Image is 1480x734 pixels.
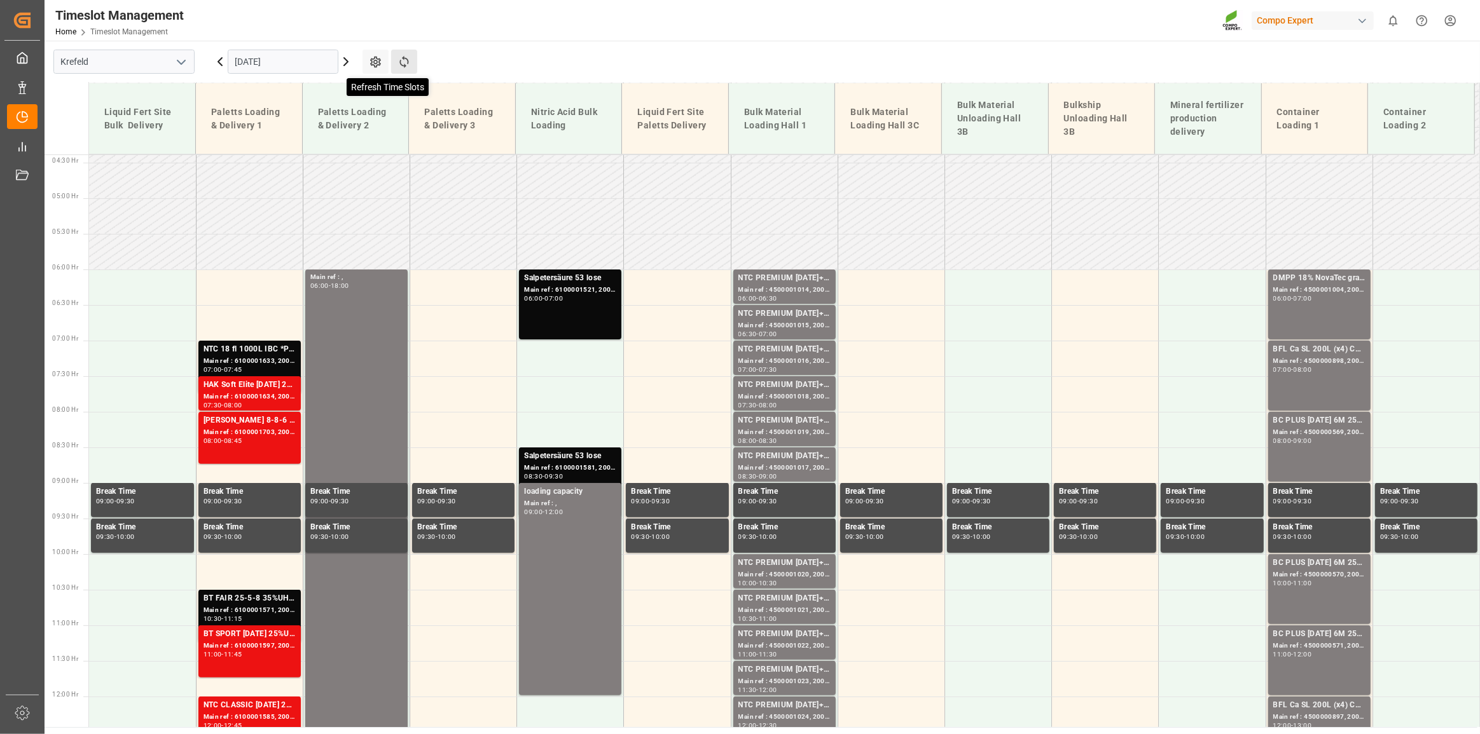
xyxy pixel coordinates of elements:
div: 06:00 [310,283,329,289]
div: Main ref : 4500000570, 2000000524 [1273,569,1366,580]
div: 09:00 [631,498,649,504]
span: 04:30 Hr [52,157,78,164]
a: Home [55,27,76,36]
span: 08:00 Hr [52,406,78,413]
div: Timeslot Management [55,6,184,25]
div: 07:00 [1294,296,1312,301]
div: 10:00 [116,534,135,540]
div: - [756,402,758,408]
div: 09:30 [845,534,864,540]
div: - [329,283,331,289]
div: 11:00 [204,651,222,657]
div: Bulk Material Unloading Hall 3B [952,93,1038,144]
div: 10:00 [738,580,757,586]
div: Break Time [1273,486,1366,498]
div: Break Time [1166,521,1258,534]
div: Main ref : 4500001021, 2000001045 [738,605,831,616]
div: - [756,723,758,728]
span: 12:00 Hr [52,691,78,698]
div: 10:00 [224,534,242,540]
div: Paletts Loading & Delivery 1 [206,100,292,137]
div: - [971,498,972,504]
div: Liquid Fert Site Bulk Delivery [99,100,185,137]
div: 09:30 [1166,534,1184,540]
div: - [221,498,223,504]
div: 11:45 [224,651,242,657]
div: - [1291,367,1293,372]
div: - [543,509,544,515]
div: Paletts Loading & Delivery 2 [313,100,399,137]
div: 10:00 [331,534,349,540]
div: 08:00 [738,438,757,444]
span: 11:00 Hr [52,620,78,627]
div: - [114,534,116,540]
span: 07:00 Hr [52,335,78,342]
div: - [329,498,331,504]
div: 12:00 [1294,651,1312,657]
div: BC PLUS [DATE] 6M 25kg (x42) WW [1273,628,1366,641]
div: - [756,616,758,622]
div: 09:30 [116,498,135,504]
div: - [864,534,866,540]
div: 09:00 [1059,498,1077,504]
div: Break Time [417,486,509,498]
div: 10:00 [438,534,456,540]
img: Screenshot%202023-09-29%20at%2010.02.21.png_1712312052.png [1222,10,1243,32]
div: Break Time [204,486,296,498]
div: 12:30 [759,723,777,728]
div: - [971,534,972,540]
div: 09:00 [1166,498,1184,504]
div: 08:00 [204,438,222,444]
div: 10:00 [1273,580,1292,586]
div: Bulkship Unloading Hall 3B [1059,93,1145,144]
div: 07:00 [759,331,777,337]
div: Break Time [631,521,723,534]
div: 07:00 [1273,367,1292,372]
div: - [1399,534,1400,540]
div: 09:00 [738,498,757,504]
span: 08:30 Hr [52,442,78,449]
div: - [436,534,438,540]
div: 09:30 [866,498,884,504]
div: - [1184,534,1186,540]
div: 08:45 [224,438,242,444]
div: Main ref : 4500001018, 2000001045 [738,391,831,402]
div: Main ref : 6100001633, 2000001401 [204,356,296,367]
div: 08:30 [524,473,543,479]
div: - [543,473,544,479]
div: Main ref : 6100001581, 2000001362 [524,463,616,473]
div: 10:00 [866,534,884,540]
div: Main ref : 4500001014, 2000001045 [738,285,831,296]
div: 08:00 [1273,438,1292,444]
div: Break Time [204,521,296,534]
div: NTC PREMIUM [DATE]+3+TE BULK [738,343,831,356]
button: Help Center [1407,6,1436,35]
div: 08:30 [738,473,757,479]
div: 09:30 [96,534,114,540]
div: NTC PREMIUM [DATE]+3+TE BULK [738,592,831,605]
div: Main ref : 6100001521, 2000001338 [524,285,616,296]
div: 09:00 [1294,438,1312,444]
div: Main ref : 4500001016, 2000001045 [738,356,831,367]
div: 09:30 [972,498,991,504]
div: BC PLUS [DATE] 6M 25kg (x42) WW [1273,557,1366,569]
div: Break Time [738,486,831,498]
div: Container Loading 1 [1272,100,1358,137]
div: Main ref : , [524,498,616,509]
span: 11:30 Hr [52,655,78,662]
div: Break Time [417,521,509,534]
div: 09:00 [524,509,543,515]
div: - [221,534,223,540]
div: 07:30 [738,402,757,408]
div: Break Time [310,486,403,498]
span: 12:30 Hr [52,726,78,733]
div: 09:00 [96,498,114,504]
span: 05:30 Hr [52,228,78,235]
div: Main ref : 4500001004, 2000001038 [1273,285,1366,296]
div: Main ref : 6100001703, 2000000656 [204,427,296,438]
div: - [1291,438,1293,444]
div: Break Time [1273,521,1366,534]
div: 09:30 [738,534,757,540]
div: Break Time [1059,486,1151,498]
div: - [649,498,651,504]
